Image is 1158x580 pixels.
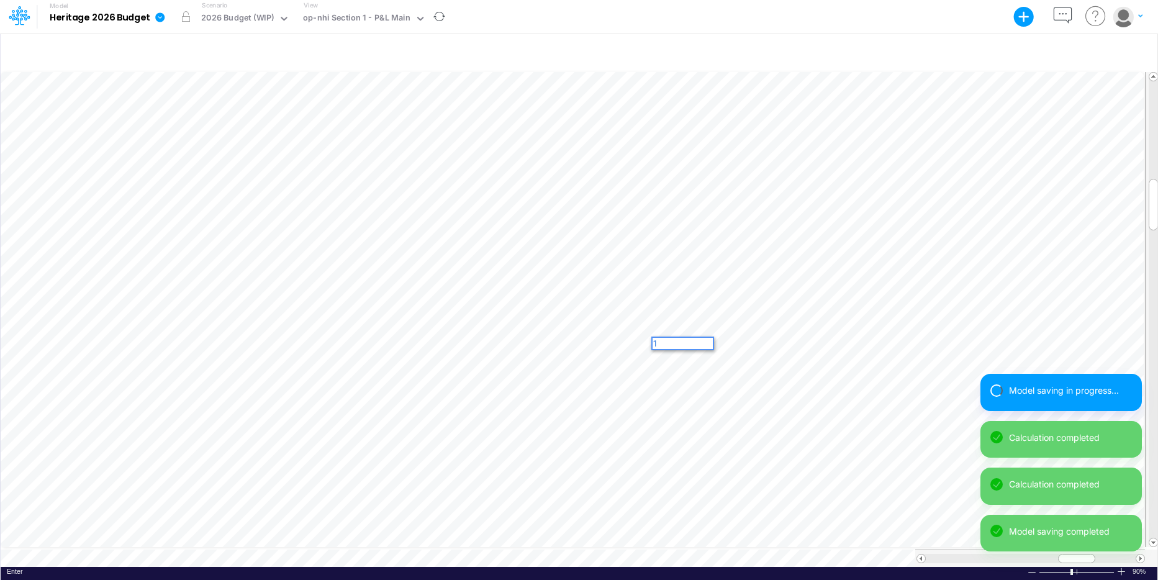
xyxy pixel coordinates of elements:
[1070,569,1073,575] div: Zoom
[1009,478,1132,491] div: Calculation completed
[1027,568,1037,577] div: Zoom Out
[1133,567,1151,576] span: 90%
[1009,525,1132,538] div: Model saving completed
[50,2,68,10] label: Model
[7,568,22,575] span: Enter
[1133,567,1151,576] div: Zoom level
[653,338,713,349] div: 1
[202,1,227,10] label: Scenario
[303,12,410,26] div: op-nhi Section 1 - P&L Main
[1009,384,1132,397] div: Model saving in progress...
[1116,567,1126,576] div: Zoom In
[1039,567,1116,576] div: Zoom
[201,12,274,26] div: 2026 Budget (WIP)
[50,12,150,24] b: Heritage 2026 Budget
[7,567,22,576] div: In Enter mode
[304,1,318,10] label: View
[1009,431,1132,444] div: Calculation completed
